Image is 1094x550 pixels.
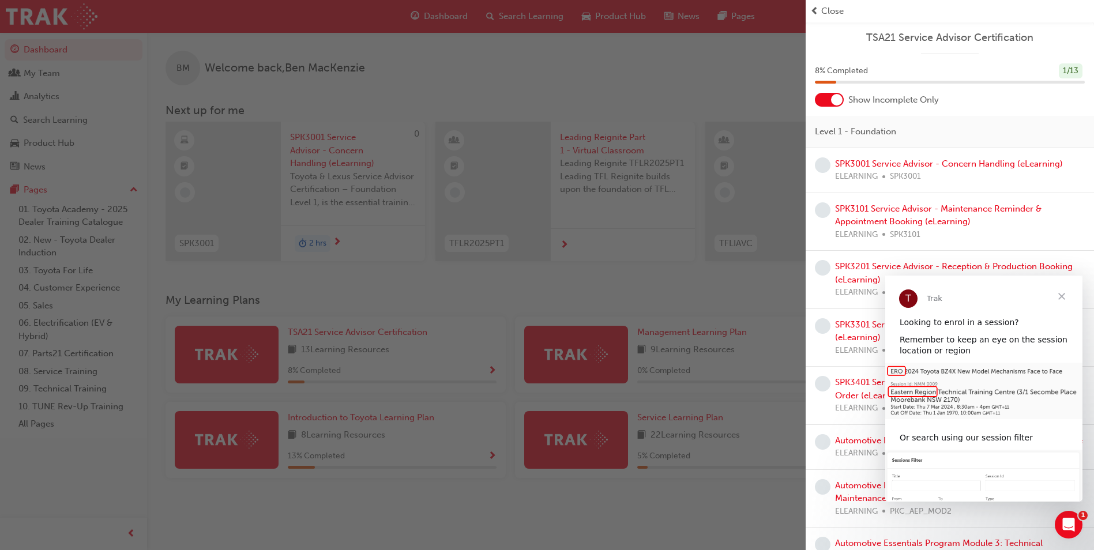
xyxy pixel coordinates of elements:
[835,319,1077,343] a: SPK3301 Service Advisor - Delivery & Post Service Follow-up (eLearning)
[835,261,1073,285] a: SPK3201 Service Advisor - Reception & Production Booking (eLearning)
[815,434,830,450] span: learningRecordVerb_NONE-icon
[1078,511,1088,520] span: 1
[1059,63,1082,79] div: 1 / 13
[835,447,878,460] span: ELEARNING
[835,435,1083,446] a: Automotive Essentials Program Module 1: Vehicle Compliance
[810,5,819,18] span: prev-icon
[835,228,878,242] span: ELEARNING
[835,480,1033,504] a: Automotive Essentials Program Module 2: Vehicle Maintenance
[890,505,952,518] span: PKC_AEP_MOD2
[835,505,878,518] span: ELEARNING
[815,157,830,173] span: learningRecordVerb_NONE-icon
[835,170,878,183] span: ELEARNING
[815,31,1085,44] a: TSA21 Service Advisor Certification
[835,377,1069,401] a: SPK3401 Service Advisor - Process Control Board & Repair Order (eLearning)
[885,276,1082,502] iframe: Intercom live chat message
[890,170,921,183] span: SPK3001
[815,65,868,78] span: 8 % Completed
[835,204,1042,227] a: SPK3101 Service Advisor - Maintenance Reminder & Appointment Booking (eLearning)
[815,125,896,138] span: Level 1 - Foundation
[835,402,878,415] span: ELEARNING
[815,318,830,334] span: learningRecordVerb_NONE-icon
[1055,511,1082,538] iframe: Intercom live chat
[835,286,878,299] span: ELEARNING
[835,159,1063,169] a: SPK3001 Service Advisor - Concern Handling (eLearning)
[815,376,830,391] span: learningRecordVerb_NONE-icon
[815,479,830,495] span: learningRecordVerb_NONE-icon
[815,202,830,218] span: learningRecordVerb_NONE-icon
[815,260,830,276] span: learningRecordVerb_NONE-icon
[821,5,844,18] span: Close
[848,93,939,107] span: Show Incomplete Only
[835,344,878,357] span: ELEARNING
[810,5,1089,18] button: prev-iconClose
[890,228,920,242] span: SPK3101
